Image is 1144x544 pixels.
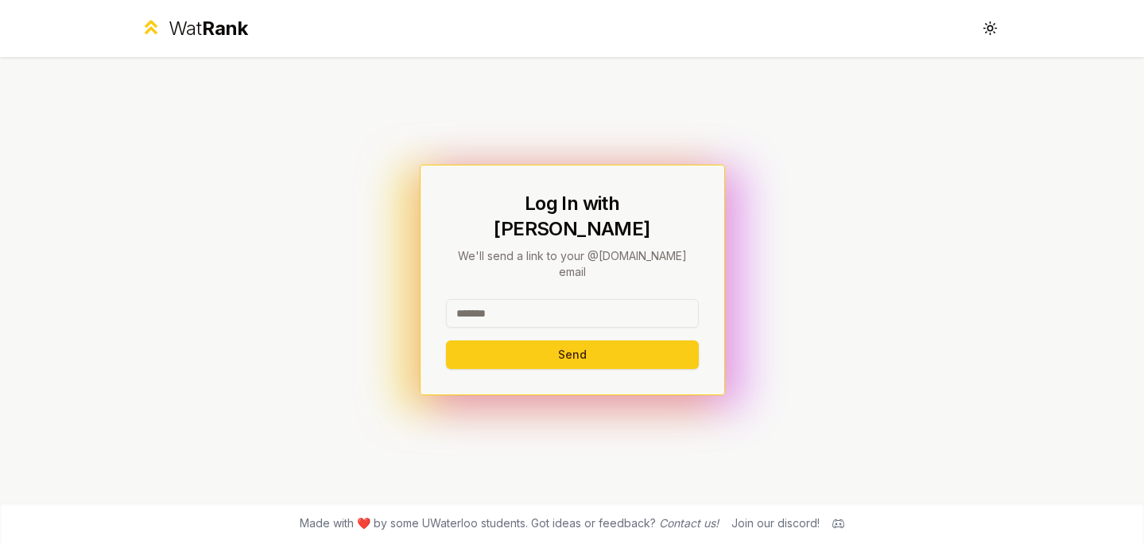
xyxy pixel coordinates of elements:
[169,16,248,41] div: Wat
[140,16,249,41] a: WatRank
[446,248,699,280] p: We'll send a link to your @[DOMAIN_NAME] email
[446,340,699,369] button: Send
[202,17,248,40] span: Rank
[659,516,719,530] a: Contact us!
[300,515,719,531] span: Made with ❤️ by some UWaterloo students. Got ideas or feedback?
[731,515,820,531] div: Join our discord!
[446,191,699,242] h1: Log In with [PERSON_NAME]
